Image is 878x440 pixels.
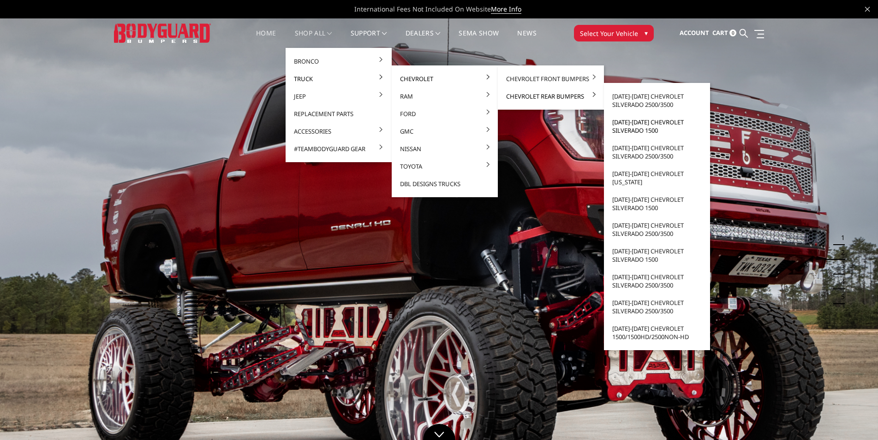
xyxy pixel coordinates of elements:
img: BODYGUARD BUMPERS [114,23,211,42]
a: [DATE]-[DATE] Chevrolet Silverado 1500 [608,191,706,217]
button: 2 of 5 [836,245,845,260]
button: Select Your Vehicle [574,25,654,41]
a: Jeep [289,88,388,105]
iframe: Chat Widget [832,396,878,440]
a: [DATE]-[DATE] Chevrolet [US_STATE] [608,165,706,191]
span: Select Your Vehicle [580,29,638,38]
a: GMC [395,123,494,140]
a: More Info [491,5,521,14]
a: Chevrolet Front Bumpers [502,70,600,88]
a: Accessories [289,123,388,140]
a: Nissan [395,140,494,158]
a: [DATE]-[DATE] Chevrolet Silverado 2500/3500 [608,88,706,113]
a: [DATE]-[DATE] Chevrolet Silverado 1500 [608,113,706,139]
a: Truck [289,70,388,88]
a: Ford [395,105,494,123]
span: Account [680,29,709,37]
a: [DATE]-[DATE] Chevrolet Silverado 2500/3500 [608,217,706,242]
a: Chevrolet [395,70,494,88]
button: 3 of 5 [836,260,845,275]
a: Account [680,21,709,46]
a: SEMA Show [459,30,499,48]
a: Replacement Parts [289,105,388,123]
span: 0 [729,29,736,36]
a: [DATE]-[DATE] Chevrolet Silverado 2500/3500 [608,294,706,320]
a: Ram [395,88,494,105]
a: Cart 0 [712,21,736,46]
a: Click to Down [423,424,455,440]
a: Toyota [395,158,494,175]
a: #TeamBodyguard Gear [289,140,388,158]
a: Support [351,30,387,48]
a: [DATE]-[DATE] Chevrolet Silverado 1500 [608,242,706,268]
a: DBL Designs Trucks [395,175,494,193]
a: News [517,30,536,48]
a: Bronco [289,53,388,70]
button: 1 of 5 [836,230,845,245]
button: 4 of 5 [836,275,845,289]
a: Dealers [406,30,441,48]
a: Chevrolet Rear Bumpers [502,88,600,105]
a: shop all [295,30,332,48]
a: [DATE]-[DATE] Chevrolet Silverado 2500/3500 [608,139,706,165]
button: 5 of 5 [836,289,845,304]
a: [DATE]-[DATE] Chevrolet Silverado 2500/3500 [608,268,706,294]
span: ▾ [645,28,648,38]
a: Home [256,30,276,48]
a: [DATE]-[DATE] Chevrolet 1500/1500HD/2500non-HD [608,320,706,346]
span: Cart [712,29,728,37]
